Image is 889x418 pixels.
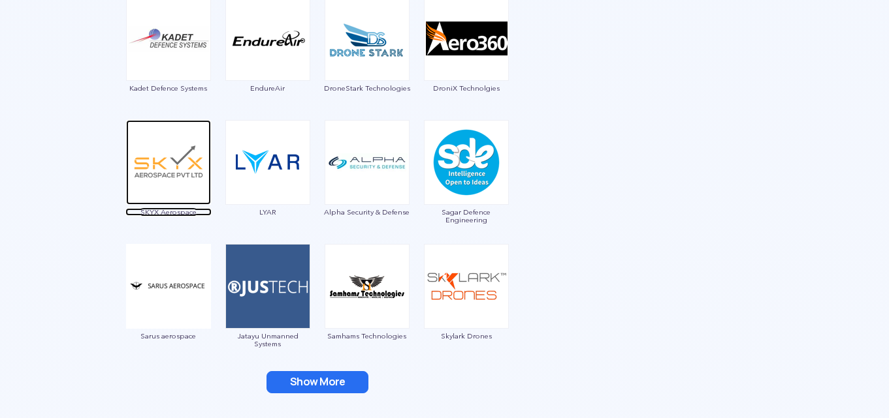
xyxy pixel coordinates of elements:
[267,371,368,393] button: Show More
[324,156,410,216] a: Alpha Security & Defense
[423,32,509,92] a: DroniX Technolgies
[225,280,311,348] a: Jatayu Unmanned Systems
[325,244,410,329] img: ic_samhams.png
[225,244,310,329] img: ic_jatayu.png
[324,332,410,340] span: Samhams Technologies
[324,208,410,216] span: Alpha Security & Defense
[225,120,310,205] img: img_lyar.png
[424,120,509,205] img: ic_sagardefence.png
[126,120,211,205] img: img_skyx.png
[423,208,509,224] span: Sagar Defence Engineering
[225,208,311,216] span: LYAR
[125,84,212,92] span: Kadet Defence Systems
[325,120,410,205] img: ic_alphasecurity.png
[225,156,311,216] a: LYAR
[125,32,212,92] a: Kadet Defence Systems
[225,32,311,92] a: EndureAir
[423,156,509,224] a: Sagar Defence Engineering
[125,332,212,340] span: Sarus aerospace
[423,332,509,340] span: Skylark Drones
[324,84,410,92] span: DroneStark Technologies
[423,280,509,340] a: Skylark Drones
[125,208,212,216] span: SKYX Aerospace
[126,244,211,329] img: img_sarus.png
[225,84,311,92] span: EndureAir
[225,332,311,348] span: Jatayu Unmanned Systems
[424,244,509,329] img: ic_skylark.png
[324,280,410,340] a: Samhams Technologies
[125,156,212,216] a: SKYX Aerospace
[423,84,509,92] span: DroniX Technolgies
[125,280,212,340] a: Sarus aerospace
[324,32,410,92] a: DroneStark Technologies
